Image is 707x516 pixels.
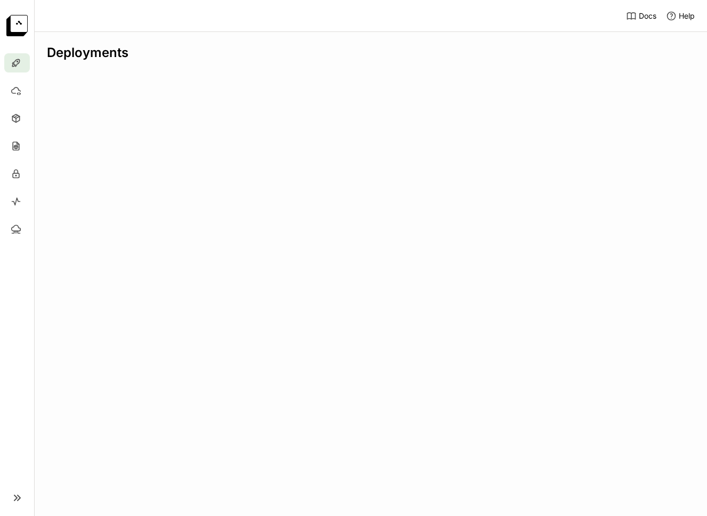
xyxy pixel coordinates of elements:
span: Help [679,11,695,21]
span: Docs [639,11,656,21]
img: logo [6,15,28,36]
a: Docs [626,11,656,21]
div: Help [666,11,695,21]
div: Deployments [47,45,694,61]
